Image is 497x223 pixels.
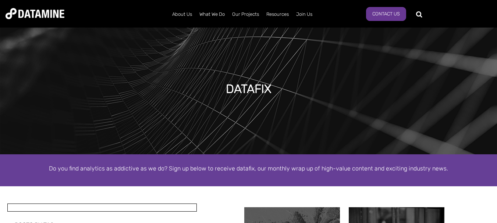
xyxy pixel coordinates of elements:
[226,81,271,97] h1: DATAFIX
[366,7,406,21] a: Contact Us
[292,5,316,24] a: Join Us
[196,5,228,24] a: What We Do
[263,5,292,24] a: Resources
[7,213,37,220] span: Post listing
[39,163,458,173] p: Do you find analytics as addictive as we do? Sign up below to receive datafix, our monthly wrap u...
[168,5,196,24] a: About Us
[228,5,263,24] a: Our Projects
[6,8,64,19] img: Datamine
